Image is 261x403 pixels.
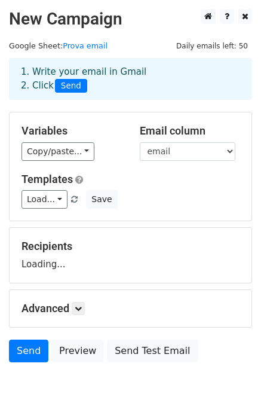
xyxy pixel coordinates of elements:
span: Send [55,79,87,93]
a: Prova email [63,41,108,50]
button: Save [86,190,117,209]
span: Daily emails left: 50 [172,39,252,53]
a: Preview [51,340,104,362]
h5: Variables [22,124,122,138]
a: Send [9,340,48,362]
small: Google Sheet: [9,41,108,50]
div: Loading... [22,240,239,271]
div: 1. Write your email in Gmail 2. Click [12,65,249,93]
a: Send Test Email [107,340,198,362]
h5: Email column [140,124,240,138]
a: Load... [22,190,67,209]
a: Copy/paste... [22,142,94,161]
h2: New Campaign [9,9,252,29]
h5: Recipients [22,240,239,253]
a: Templates [22,173,73,185]
h5: Advanced [22,302,239,315]
a: Daily emails left: 50 [172,41,252,50]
